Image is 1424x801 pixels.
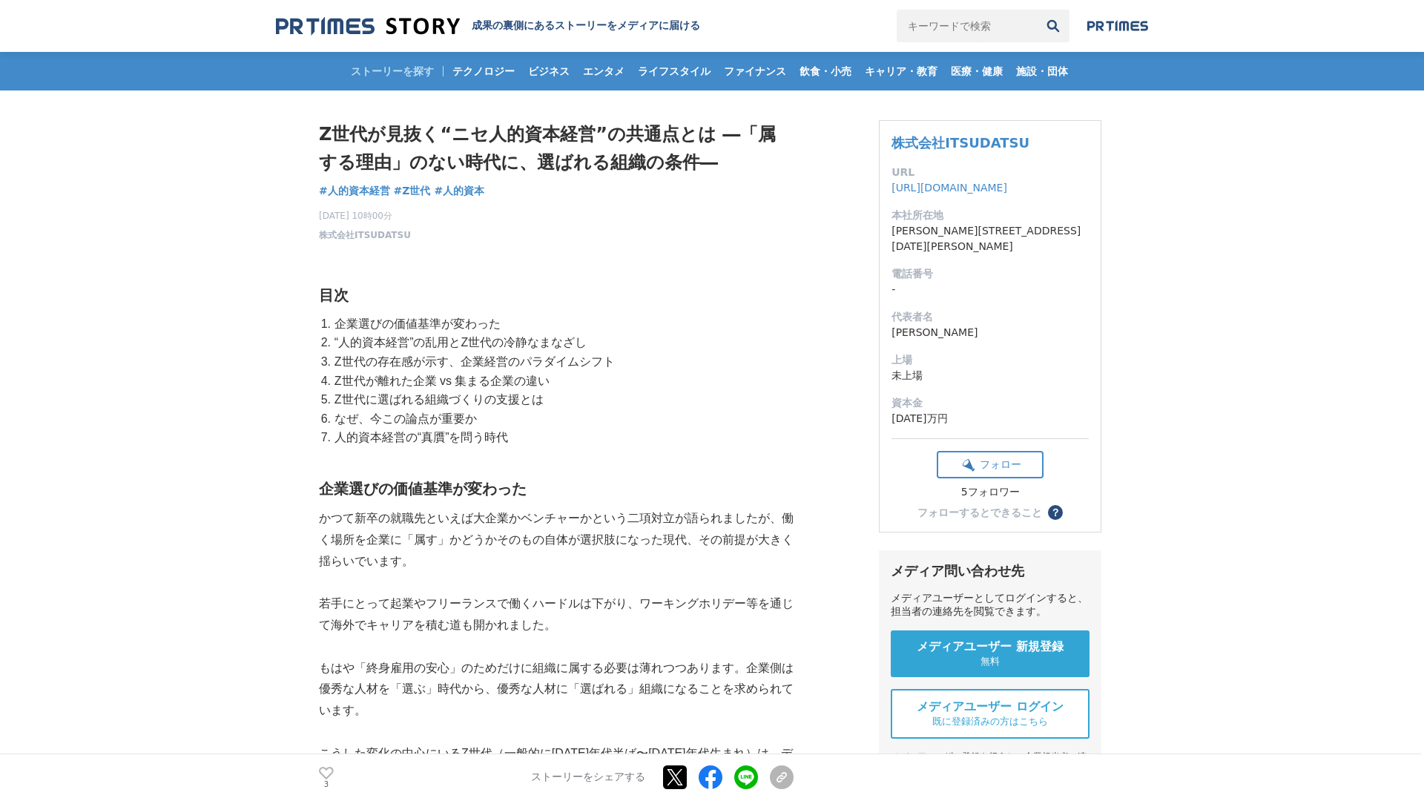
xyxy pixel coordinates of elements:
[331,428,794,447] li: 人的資本経営の“真贋”を問う時代
[718,65,792,78] span: ファイナンス
[331,314,794,334] li: 企業選びの価値基準が変わった
[522,52,576,90] a: ビジネス
[917,507,1042,518] div: フォローするとできること
[917,639,1064,655] span: メディアユーザー 新規登録
[632,65,716,78] span: ライフスタイル
[718,52,792,90] a: ファイナンス
[434,183,484,199] a: #人的資本
[319,481,527,497] strong: 企業選びの価値基準が変わった
[331,352,794,372] li: Z世代の存在感が示す、企業経営のパラダイムシフト
[434,184,484,197] span: #人的資本
[1037,10,1069,42] button: 検索
[577,65,630,78] span: エンタメ
[1010,52,1074,90] a: 施設・団体
[331,409,794,429] li: なぜ、今この論点が重要か
[319,209,411,222] span: [DATE] 10時00分
[1010,65,1074,78] span: 施設・団体
[891,689,1090,739] a: メディアユーザー ログイン 既に登録済みの方はこちら
[891,208,1089,223] dt: 本社所在地
[859,65,943,78] span: キャリア・教育
[319,508,794,572] p: かつて新卒の就職先といえば大企業かベンチャーかという二項対立が語られましたが、働く場所を企業に「属す」かどうかそのもの自体が選択肢になった現代、その前提が大きく揺らいでいます。
[276,16,460,36] img: 成果の裏側にあるストーリーをメディアに届ける
[319,658,794,722] p: もはや「終身雇用の安心」のためだけに組織に属する必要は薄れつつあります。企業側は優秀な人材を「選ぶ」時代から、優秀な人材に「選ばれる」組織になることを求められています。
[891,266,1089,282] dt: 電話番号
[319,593,794,636] p: 若手にとって起業やフリーランスで働くハードルは下がり、ワーキングホリデー等を通じて海外でキャリアを積む道も開かれました。
[331,390,794,409] li: Z世代に選ばれる組織づくりの支援とは
[891,395,1089,411] dt: 資本金
[446,65,521,78] span: テクノロジー
[891,592,1090,619] div: メディアユーザーとしてログインすると、担当者の連絡先を閲覧できます。
[891,309,1089,325] dt: 代表者名
[794,65,857,78] span: 飲食・小売
[472,19,700,33] h2: 成果の裏側にあるストーリーをメディアに届ける
[522,65,576,78] span: ビジネス
[319,287,349,303] strong: 目次
[891,630,1090,677] a: メディアユーザー 新規登録 無料
[1087,20,1148,32] img: prtimes
[446,52,521,90] a: テクノロジー
[632,52,716,90] a: ライフスタイル
[394,183,431,199] a: #Z世代
[859,52,943,90] a: キャリア・教育
[980,655,1000,668] span: 無料
[394,184,431,197] span: #Z世代
[945,52,1009,90] a: 医療・健康
[897,10,1037,42] input: キーワードで検索
[577,52,630,90] a: エンタメ
[1050,507,1061,518] span: ？
[891,368,1089,383] dd: 未上場
[891,135,1029,151] a: 株式会社ITSUDATSU
[319,183,390,199] a: #人的資本経営
[276,16,700,36] a: 成果の裏側にあるストーリーをメディアに届ける 成果の裏側にあるストーリーをメディアに届ける
[891,223,1089,254] dd: [PERSON_NAME][STREET_ADDRESS][DATE][PERSON_NAME]
[945,65,1009,78] span: 医療・健康
[932,715,1048,728] span: 既に登録済みの方はこちら
[331,333,794,352] li: “人的資本経営”の乱用とZ世代の冷静なまなざし
[891,165,1089,180] dt: URL
[891,182,1007,194] a: [URL][DOMAIN_NAME]
[937,451,1044,478] button: フォロー
[319,781,334,788] p: 3
[891,562,1090,580] div: メディア問い合わせ先
[319,228,411,242] a: 株式会社ITSUDATSU
[937,486,1044,499] div: 5フォロワー
[917,699,1064,715] span: メディアユーザー ログイン
[891,282,1089,297] dd: -
[794,52,857,90] a: 飲食・小売
[1048,505,1063,520] button: ？
[891,325,1089,340] dd: [PERSON_NAME]
[891,411,1089,426] dd: [DATE]万円
[891,352,1089,368] dt: 上場
[331,372,794,391] li: Z世代が離れた企業 vs 集まる企業の違い
[531,771,645,785] p: ストーリーをシェアする
[319,184,390,197] span: #人的資本経営
[319,120,794,177] h1: Z世代が見抜く“ニセ人的資本経営”の共通点とは ―「属する理由」のない時代に、選ばれる組織の条件―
